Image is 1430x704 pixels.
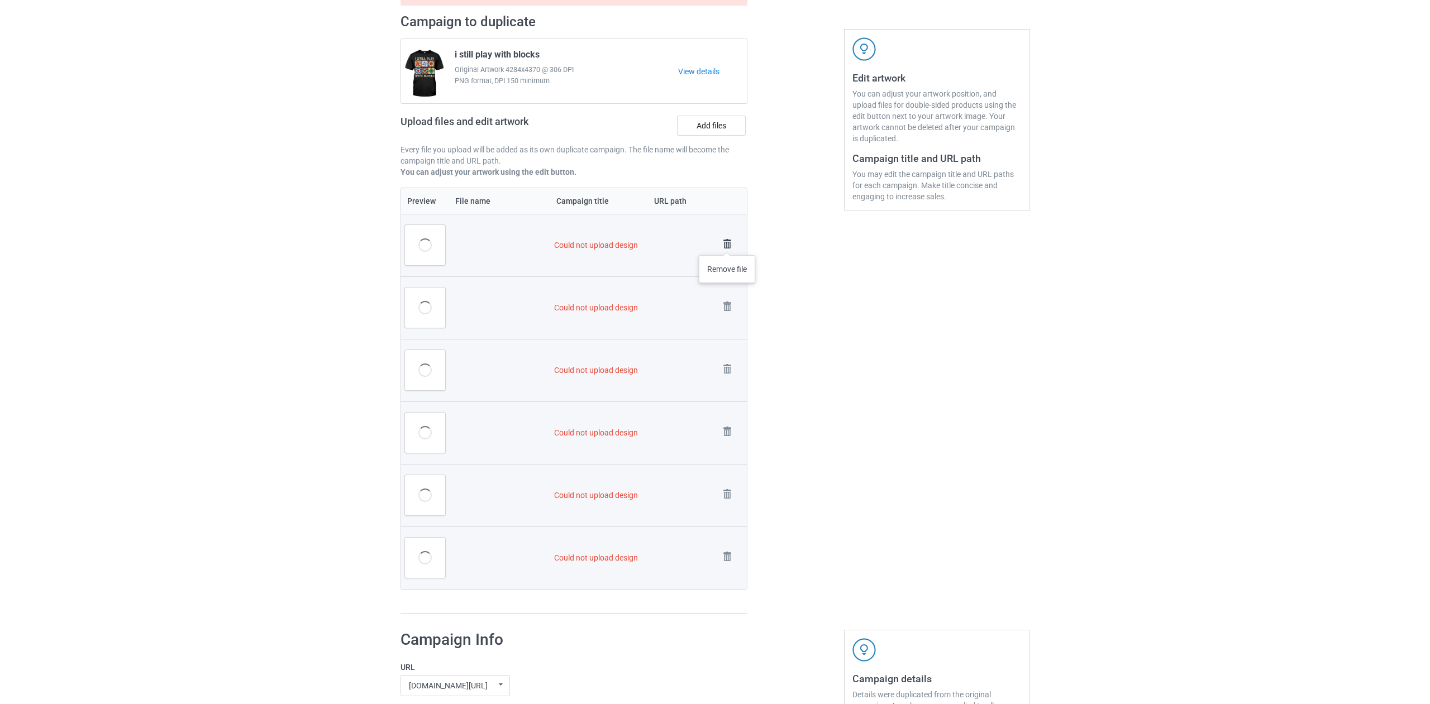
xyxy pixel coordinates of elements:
[648,188,716,214] th: URL path
[852,169,1022,202] div: You may edit the campaign title and URL paths for each campaign. Make title concise and engaging ...
[401,662,732,673] label: URL
[401,144,748,166] p: Every file you upload will be added as its own duplicate campaign. The file name will become the ...
[401,630,732,650] h1: Campaign Info
[550,276,716,339] td: Could not upload design
[401,188,449,214] th: Preview
[852,37,876,61] img: svg+xml;base64,PD94bWwgdmVyc2lvbj0iMS4wIiBlbmNvZGluZz0iVVRGLTgiPz4KPHN2ZyB3aWR0aD0iNDJweCIgaGVpZ2...
[550,214,716,276] td: Could not upload design
[401,116,609,136] h2: Upload files and edit artwork
[719,549,735,564] img: svg+xml;base64,PD94bWwgdmVyc2lvbj0iMS4wIiBlbmNvZGluZz0iVVRGLTgiPz4KPHN2ZyB3aWR0aD0iMjhweCIgaGVpZ2...
[719,361,735,377] img: svg+xml;base64,PD94bWwgdmVyc2lvbj0iMS4wIiBlbmNvZGluZz0iVVRGLTgiPz4KPHN2ZyB3aWR0aD0iMjhweCIgaGVpZ2...
[550,464,716,526] td: Could not upload design
[550,526,716,589] td: Could not upload design
[719,486,735,502] img: svg+xml;base64,PD94bWwgdmVyc2lvbj0iMS4wIiBlbmNvZGluZz0iVVRGLTgiPz4KPHN2ZyB3aWR0aD0iMjhweCIgaGVpZ2...
[550,188,648,214] th: Campaign title
[719,236,735,252] img: svg+xml;base64,PD94bWwgdmVyc2lvbj0iMS4wIiBlbmNvZGluZz0iVVRGLTgiPz4KPHN2ZyB3aWR0aD0iMjhweCIgaGVpZ2...
[852,152,1022,165] h3: Campaign title and URL path
[719,424,735,439] img: svg+xml;base64,PD94bWwgdmVyc2lvbj0iMS4wIiBlbmNvZGluZz0iVVRGLTgiPz4KPHN2ZyB3aWR0aD0iMjhweCIgaGVpZ2...
[677,116,746,136] label: Add files
[550,339,716,401] td: Could not upload design
[852,88,1022,144] div: You can adjust your artwork position, and upload files for double-sided products using the edit b...
[852,71,1022,84] h3: Edit artwork
[719,299,735,314] img: svg+xml;base64,PD94bWwgdmVyc2lvbj0iMS4wIiBlbmNvZGluZz0iVVRGLTgiPz4KPHN2ZyB3aWR0aD0iMjhweCIgaGVpZ2...
[455,75,679,87] span: PNG format, DPI 150 minimum
[550,401,716,464] td: Could not upload design
[699,255,755,283] div: Remove file
[401,13,748,31] h2: Campaign to duplicate
[409,682,488,689] div: [DOMAIN_NAME][URL]
[455,49,540,64] span: i still play with blocks
[401,167,576,176] b: You can adjust your artwork using the edit button.
[449,188,550,214] th: File name
[678,66,747,77] a: View details
[852,672,1022,685] h3: Campaign details
[852,638,876,662] img: svg+xml;base64,PD94bWwgdmVyc2lvbj0iMS4wIiBlbmNvZGluZz0iVVRGLTgiPz4KPHN2ZyB3aWR0aD0iNDJweCIgaGVpZ2...
[455,64,679,75] span: Original Artwork 4284x4370 @ 306 DPI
